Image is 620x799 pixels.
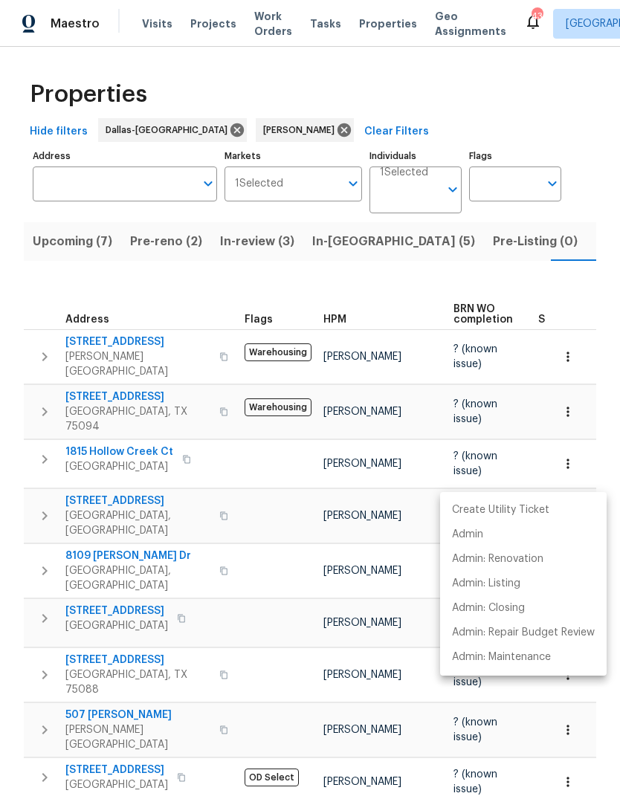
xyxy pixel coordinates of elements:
p: Admin: Repair Budget Review [452,625,595,641]
p: Admin: Closing [452,601,525,616]
p: Admin: Renovation [452,551,543,567]
p: Admin: Listing [452,576,520,592]
p: Admin [452,527,483,543]
p: Create Utility Ticket [452,502,549,518]
p: Admin: Maintenance [452,650,551,665]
